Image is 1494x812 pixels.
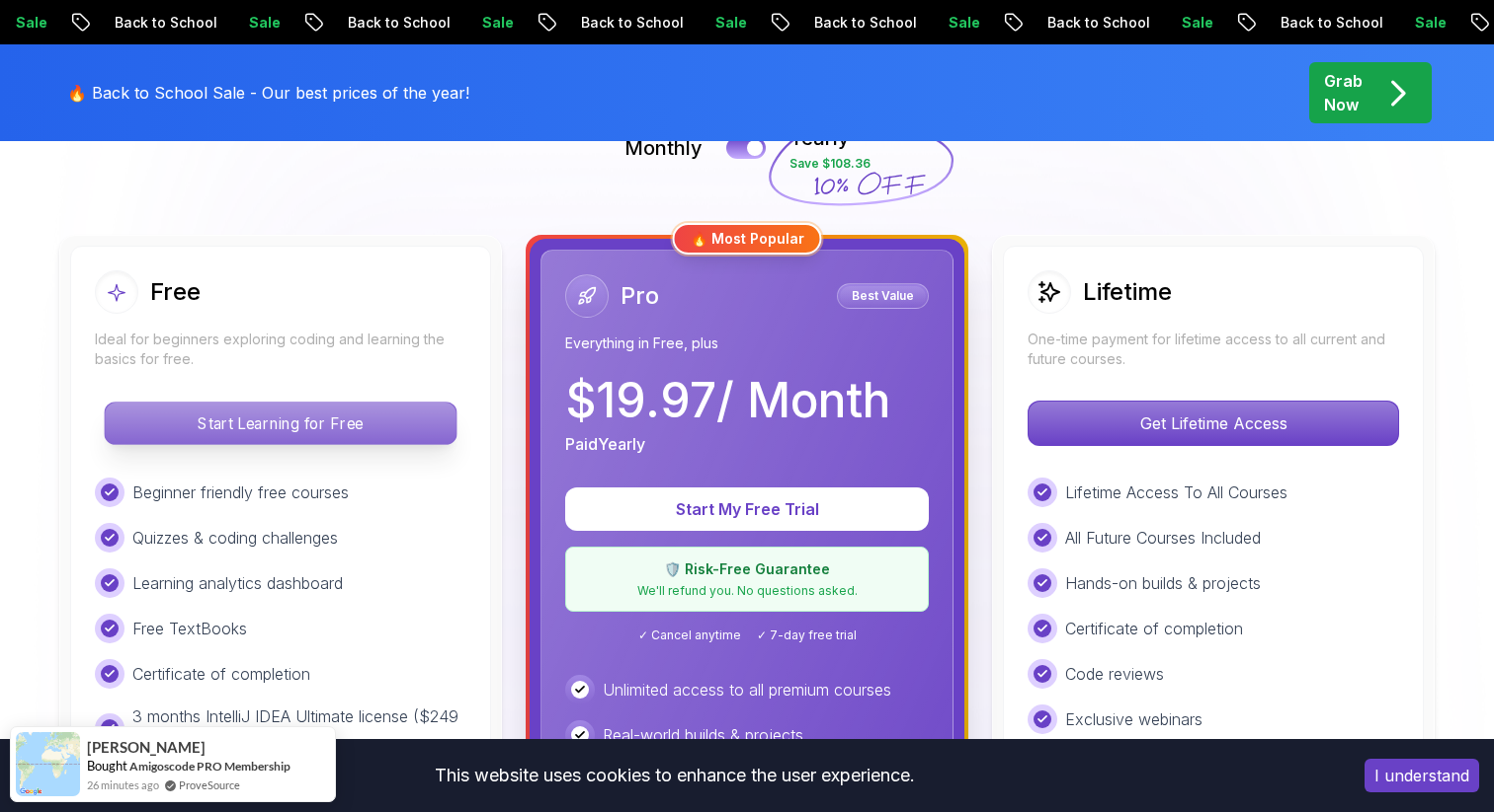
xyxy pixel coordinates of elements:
span: [PERSON_NAME] [87,739,206,756]
button: Get Lifetime Access [1028,401,1399,446]
a: Get Lifetime Access [1028,413,1399,433]
p: Sale [225,13,289,33]
button: Start My Free Trial [565,487,929,531]
p: Back to School [790,13,925,33]
span: Bought [87,758,127,774]
a: ProveSource [179,776,240,793]
p: Get Lifetime Access [1029,402,1398,445]
a: Start My Free Trial [565,499,929,519]
p: Code reviews [1065,662,1164,686]
p: Learning analytics dashboard [132,571,343,595]
p: Everything in Free, plus [565,333,929,353]
img: provesource social proof notification image [16,732,80,796]
p: Beginner friendly free courses [132,480,349,504]
p: Back to School [324,13,458,33]
p: Real-world builds & projects [603,723,803,747]
p: 🛡️ Risk-Free Guarantee [578,559,916,579]
p: Unlimited access to all premium courses [603,678,891,701]
p: Sale [458,13,522,33]
p: Back to School [91,13,225,33]
div: This website uses cookies to enhance the user experience. [15,754,1335,797]
span: ✓ Cancel anytime [638,627,741,643]
a: Start Learning for Free [95,413,466,433]
h2: Pro [621,280,659,312]
p: Back to School [1024,13,1158,33]
p: Certificate of completion [1065,617,1243,640]
h2: Free [150,276,201,308]
p: Quizzes & coding challenges [132,526,338,550]
p: All Future Courses Included [1065,526,1261,550]
p: Monthly [624,134,703,162]
p: One-time payment for lifetime access to all current and future courses. [1028,330,1399,369]
p: Ideal for beginners exploring coding and learning the basics for free. [95,330,466,369]
p: Sale [692,13,755,33]
p: 🔥 Back to School Sale - Our best prices of the year! [67,81,469,105]
p: $ 19.97 / Month [565,377,890,424]
p: Best Value [840,286,926,306]
button: Accept cookies [1365,759,1479,792]
p: Certificate of completion [132,662,310,686]
p: Grab Now [1324,69,1363,116]
p: Sale [1158,13,1221,33]
a: Amigoscode PRO Membership [129,758,290,775]
p: Free TextBooks [132,617,247,640]
p: Hands-on builds & projects [1065,571,1261,595]
button: Start Learning for Free [104,402,456,445]
p: Start Learning for Free [105,403,456,444]
span: 26 minutes ago [87,776,159,793]
p: Sale [1391,13,1454,33]
p: We'll refund you. No questions asked. [578,583,916,599]
p: Back to School [557,13,692,33]
span: ✓ 7-day free trial [757,627,857,643]
p: Start My Free Trial [589,497,905,521]
p: 3 months IntelliJ IDEA Ultimate license ($249 value) [132,704,466,752]
p: Paid Yearly [565,432,645,456]
p: Lifetime Access To All Courses [1065,480,1287,504]
p: Back to School [1257,13,1391,33]
p: Sale [925,13,988,33]
h2: Lifetime [1083,276,1172,308]
p: Exclusive webinars [1065,707,1203,731]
